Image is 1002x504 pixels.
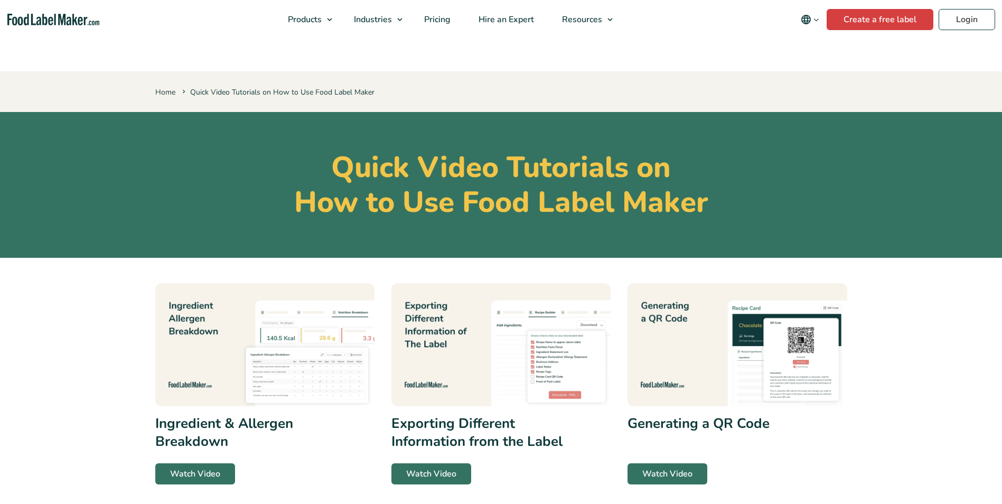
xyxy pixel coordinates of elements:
[559,14,603,25] span: Resources
[155,87,175,97] a: Home
[155,463,235,484] a: Watch Video
[155,150,847,220] h1: Quick Video Tutorials on How to Use Food Label Maker
[285,14,323,25] span: Products
[421,14,452,25] span: Pricing
[391,415,577,451] h3: Exporting Different Information from the Label
[628,463,707,484] a: Watch Video
[827,9,933,30] a: Create a free label
[180,87,374,97] span: Quick Video Tutorials on How to Use Food Label Maker
[939,9,995,30] a: Login
[155,415,341,451] h3: Ingredient & Allergen Breakdown
[628,415,813,433] h3: Generating a QR Code
[793,9,827,30] button: Change language
[391,463,471,484] a: Watch Video
[351,14,393,25] span: Industries
[7,14,99,26] a: Food Label Maker homepage
[475,14,535,25] span: Hire an Expert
